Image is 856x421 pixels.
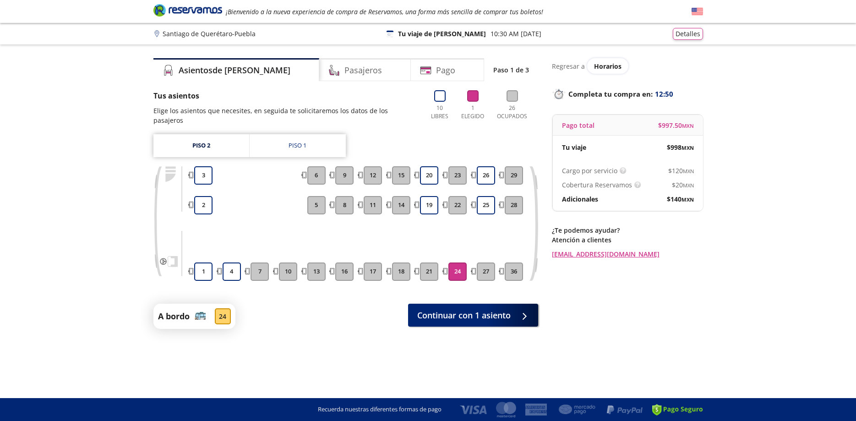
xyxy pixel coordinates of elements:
[552,87,703,100] p: Completa tu compra en :
[420,166,438,185] button: 20
[491,29,541,38] p: 10:30 AM [DATE]
[658,120,694,130] span: $ 997.50
[459,104,486,120] p: 1 Elegido
[505,196,523,214] button: 28
[153,90,418,101] p: Tus asientos
[158,310,190,323] p: A bordo
[307,166,326,185] button: 6
[505,166,523,185] button: 29
[562,194,598,204] p: Adicionales
[682,122,694,129] small: MXN
[153,134,249,157] a: Piso 2
[562,180,632,190] p: Cobertura Reservamos
[672,180,694,190] span: $ 20
[179,64,290,77] h4: Asientos de [PERSON_NAME]
[364,262,382,281] button: 17
[307,262,326,281] button: 13
[493,104,531,120] p: 26 Ocupados
[552,249,703,259] a: [EMAIL_ADDRESS][DOMAIN_NAME]
[194,196,213,214] button: 2
[250,134,346,157] a: Piso 1
[682,144,694,151] small: MXN
[344,64,382,77] h4: Pasajeros
[163,29,256,38] p: Santiago de Querétaro - Puebla
[477,262,495,281] button: 27
[364,166,382,185] button: 12
[215,308,231,324] div: 24
[668,166,694,175] span: $ 120
[364,196,382,214] button: 11
[398,29,486,38] p: Tu viaje de [PERSON_NAME]
[194,166,213,185] button: 3
[420,196,438,214] button: 19
[226,7,543,16] em: ¡Bienvenido a la nueva experiencia de compra de Reservamos, una forma más sencilla de comprar tus...
[552,235,703,245] p: Atención a clientes
[562,142,586,152] p: Tu viaje
[552,225,703,235] p: ¿Te podemos ayudar?
[448,196,467,214] button: 22
[683,182,694,189] small: MXN
[417,309,511,322] span: Continuar con 1 asiento
[673,28,703,40] button: Detalles
[448,262,467,281] button: 24
[477,166,495,185] button: 26
[420,262,438,281] button: 21
[153,3,222,20] a: Brand Logo
[392,166,410,185] button: 15
[667,142,694,152] span: $ 998
[505,262,523,281] button: 36
[335,196,354,214] button: 8
[392,262,410,281] button: 18
[392,196,410,214] button: 14
[594,62,622,71] span: Horarios
[667,194,694,204] span: $ 140
[251,262,269,281] button: 7
[223,262,241,281] button: 4
[655,89,673,99] span: 12:50
[448,166,467,185] button: 23
[289,141,306,150] div: Piso 1
[477,196,495,214] button: 25
[153,106,418,125] p: Elige los asientos que necesites, en seguida te solicitaremos los datos de los pasajeros
[562,166,617,175] p: Cargo por servicio
[318,405,442,414] p: Recuerda nuestras diferentes formas de pago
[683,168,694,175] small: MXN
[307,196,326,214] button: 5
[427,104,453,120] p: 10 Libres
[493,65,529,75] p: Paso 1 de 3
[562,120,594,130] p: Pago total
[552,58,703,74] div: Regresar a ver horarios
[552,61,585,71] p: Regresar a
[279,262,297,281] button: 10
[692,6,703,17] button: English
[335,262,354,281] button: 16
[436,64,455,77] h4: Pago
[194,262,213,281] button: 1
[682,196,694,203] small: MXN
[335,166,354,185] button: 9
[153,3,222,17] i: Brand Logo
[408,304,538,327] button: Continuar con 1 asiento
